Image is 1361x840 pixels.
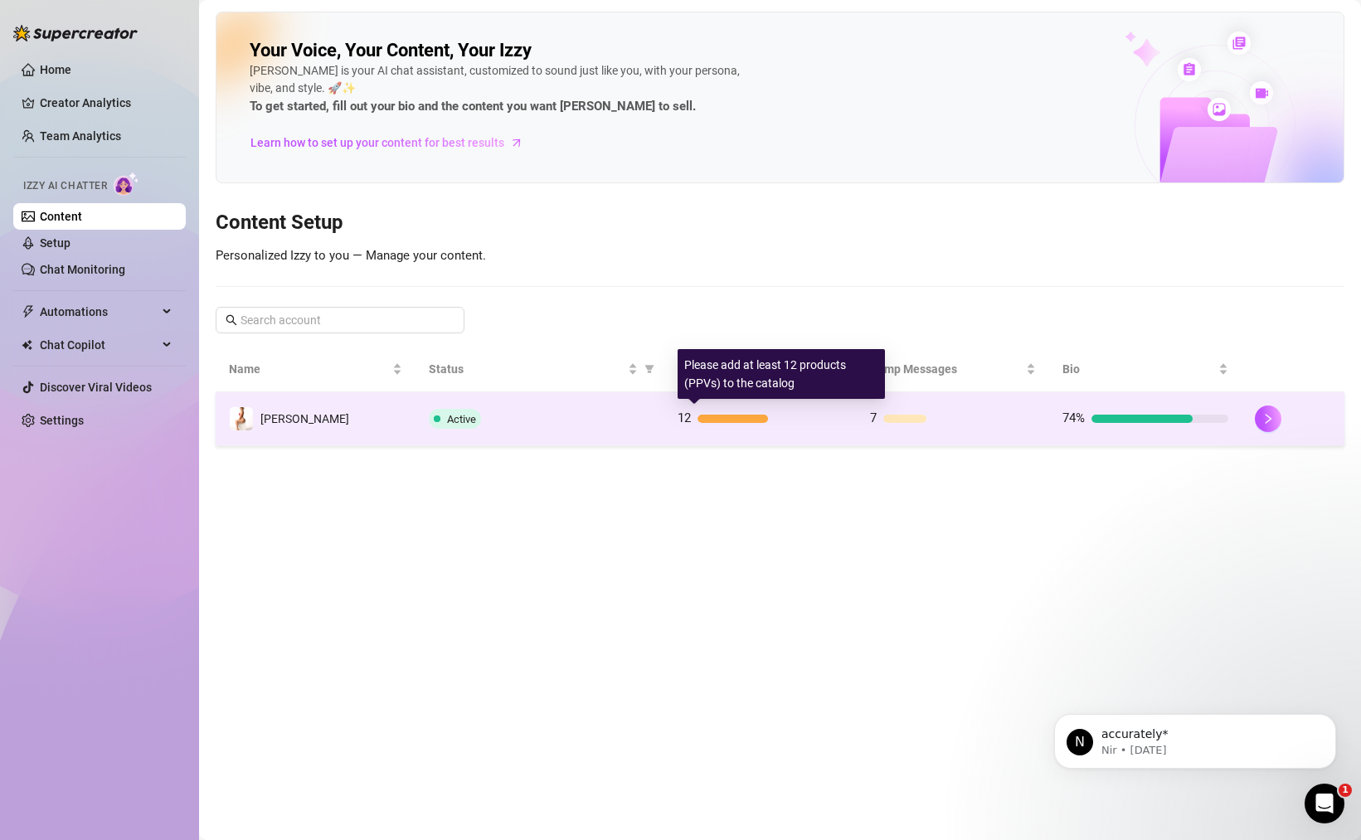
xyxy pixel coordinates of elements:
[216,248,486,263] span: Personalized Izzy to you — Manage your content.
[250,39,532,62] h2: Your Voice, Your Content, Your Izzy
[416,347,665,392] th: Status
[1262,413,1274,425] span: right
[250,99,696,114] strong: To get started, fill out your bio and the content you want [PERSON_NAME] to sell.
[216,347,416,392] th: Name
[1339,784,1352,797] span: 1
[230,407,253,430] img: Heather
[429,360,625,378] span: Status
[678,410,691,425] span: 12
[40,63,71,76] a: Home
[229,360,389,378] span: Name
[13,25,138,41] img: logo-BBDzfeDw.svg
[1029,679,1361,795] iframe: Intercom notifications message
[641,357,658,381] span: filter
[40,90,173,116] a: Creator Analytics
[40,236,70,250] a: Setup
[40,129,121,143] a: Team Analytics
[1086,13,1344,182] img: ai-chatter-content-library-cLFOSyPT.png
[870,410,877,425] span: 7
[22,339,32,351] img: Chat Copilot
[1062,410,1085,425] span: 74%
[40,381,152,394] a: Discover Viral Videos
[508,134,525,151] span: arrow-right
[260,412,349,425] span: [PERSON_NAME]
[40,210,82,223] a: Content
[447,413,476,425] span: Active
[250,134,504,152] span: Learn how to set up your content for best results
[644,364,654,374] span: filter
[114,172,139,196] img: AI Chatter
[870,360,1023,378] span: Bump Messages
[216,210,1344,236] h3: Content Setup
[678,349,885,399] div: Please add at least 12 products (PPVs) to the catalog
[664,347,857,392] th: Products
[1062,360,1215,378] span: Bio
[40,299,158,325] span: Automations
[250,62,747,117] div: [PERSON_NAME] is your AI chat assistant, customized to sound just like you, with your persona, vi...
[1049,347,1242,392] th: Bio
[250,129,536,156] a: Learn how to set up your content for best results
[1255,405,1281,432] button: right
[857,347,1049,392] th: Bump Messages
[40,332,158,358] span: Chat Copilot
[22,305,35,318] span: thunderbolt
[226,314,237,326] span: search
[241,311,441,329] input: Search account
[1305,784,1344,823] iframe: Intercom live chat
[40,263,125,276] a: Chat Monitoring
[23,178,107,194] span: Izzy AI Chatter
[40,414,84,427] a: Settings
